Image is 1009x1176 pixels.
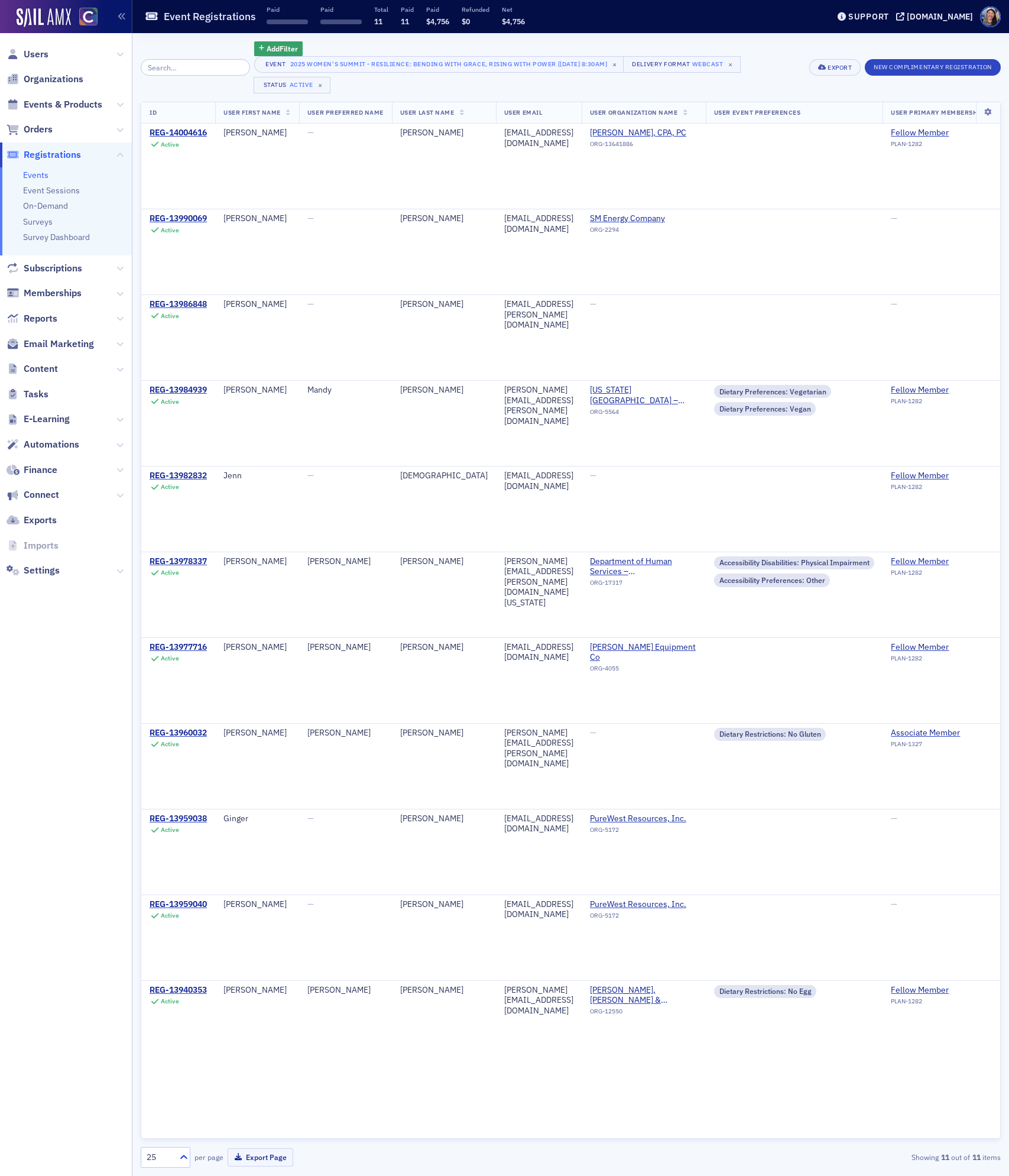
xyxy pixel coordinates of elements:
[267,5,308,14] p: Paid
[590,108,678,116] span: User Organization Name
[161,997,179,1005] div: Active
[320,5,362,14] p: Paid
[891,985,949,996] div: Fellow Member
[590,985,697,1006] a: [PERSON_NAME], [PERSON_NAME] & [PERSON_NAME], PC
[7,338,94,351] a: Email Marketing
[223,128,291,138] div: [PERSON_NAME]
[400,128,488,138] div: [PERSON_NAME]
[24,413,70,426] span: E-Learning
[714,574,830,587] div: Accessibility Preferences: Other
[7,413,70,426] a: E-Learning
[254,77,330,93] button: StatusActive×
[590,912,697,924] div: ORG-5172
[502,17,525,26] span: $4,756
[891,556,949,567] div: Fellow Member
[939,1152,951,1162] strong: 11
[590,385,697,406] a: [US_STATE][GEOGRAPHIC_DATA] – [GEOGRAPHIC_DATA][PERSON_NAME]
[400,299,488,310] div: [PERSON_NAME]
[714,402,816,415] div: Dietary Preferences: Vegan
[307,813,314,824] span: —
[150,985,207,996] div: REG-13940353
[590,642,697,663] span: Wagner Equipment Co
[307,299,314,309] span: —
[590,128,697,138] span: Stephanie Townsend, CPA, PC
[891,642,949,653] a: Fellow Member
[590,226,697,238] div: ORG-2294
[307,108,384,116] span: User Preferred Name
[315,80,326,90] span: ×
[150,471,207,481] a: REG-13982832
[194,1152,223,1162] label: per page
[7,73,83,86] a: Organizations
[7,488,59,501] a: Connect
[7,464,57,477] a: Finance
[161,826,179,834] div: Active
[504,814,573,834] div: [EMAIL_ADDRESS][DOMAIN_NAME]
[504,899,573,920] div: [EMAIL_ADDRESS][DOMAIN_NAME]
[590,299,596,309] span: —
[504,108,542,116] span: User Email
[590,814,697,824] a: PureWest Resources, Inc.
[290,58,608,70] div: 2025 Women's Summit - Resilience: Bending with Grace, Rising with Power [[DATE] 8:30am]
[24,362,58,375] span: Content
[891,299,897,309] span: —
[150,213,207,224] a: REG-13990069
[79,8,98,26] img: SailAMX
[150,728,207,738] a: REG-13960032
[609,59,620,70] span: ×
[7,514,57,527] a: Exports
[24,48,48,61] span: Users
[891,140,922,148] span: PLAN-1282
[223,299,291,310] div: [PERSON_NAME]
[24,488,59,501] span: Connect
[590,899,697,910] a: PureWest Resources, Inc.
[590,213,697,224] span: SM Energy Company
[891,740,922,748] span: PLAN-1327
[504,213,573,234] div: [EMAIL_ADDRESS][DOMAIN_NAME]
[504,385,573,426] div: [PERSON_NAME][EMAIL_ADDRESS][PERSON_NAME][DOMAIN_NAME]
[161,312,179,320] div: Active
[725,59,736,70] span: ×
[223,385,291,396] div: [PERSON_NAME]
[504,642,573,663] div: [EMAIL_ADDRESS][DOMAIN_NAME]
[307,556,384,567] div: [PERSON_NAME]
[150,642,207,653] a: REG-13977716
[307,899,314,909] span: —
[24,123,53,136] span: Orders
[17,8,71,27] a: SailAMX
[401,17,409,26] span: 11
[828,64,852,71] div: Export
[891,655,922,662] span: PLAN-1282
[24,514,57,527] span: Exports
[24,73,83,86] span: Organizations
[223,471,291,481] div: Jenn
[891,813,897,824] span: —
[147,1151,173,1164] div: 25
[891,728,960,738] a: Associate Member
[891,569,922,576] span: PLAN-1282
[150,299,207,310] a: REG-13986848
[161,740,179,748] div: Active
[891,385,949,396] a: Fellow Member
[150,108,157,116] span: ID
[722,1152,1001,1162] div: Showing out of items
[161,483,179,491] div: Active
[590,727,596,738] span: —
[307,470,314,481] span: —
[24,148,81,161] span: Registrations
[692,58,724,70] div: Webcast
[907,11,973,22] div: [DOMAIN_NAME]
[150,899,207,910] a: REG-13959040
[632,60,690,68] div: Delivery Format
[374,17,382,26] span: 11
[400,814,488,824] div: [PERSON_NAME]
[161,226,179,234] div: Active
[150,556,207,567] a: REG-13978337
[502,5,525,14] p: Net
[307,642,384,653] div: [PERSON_NAME]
